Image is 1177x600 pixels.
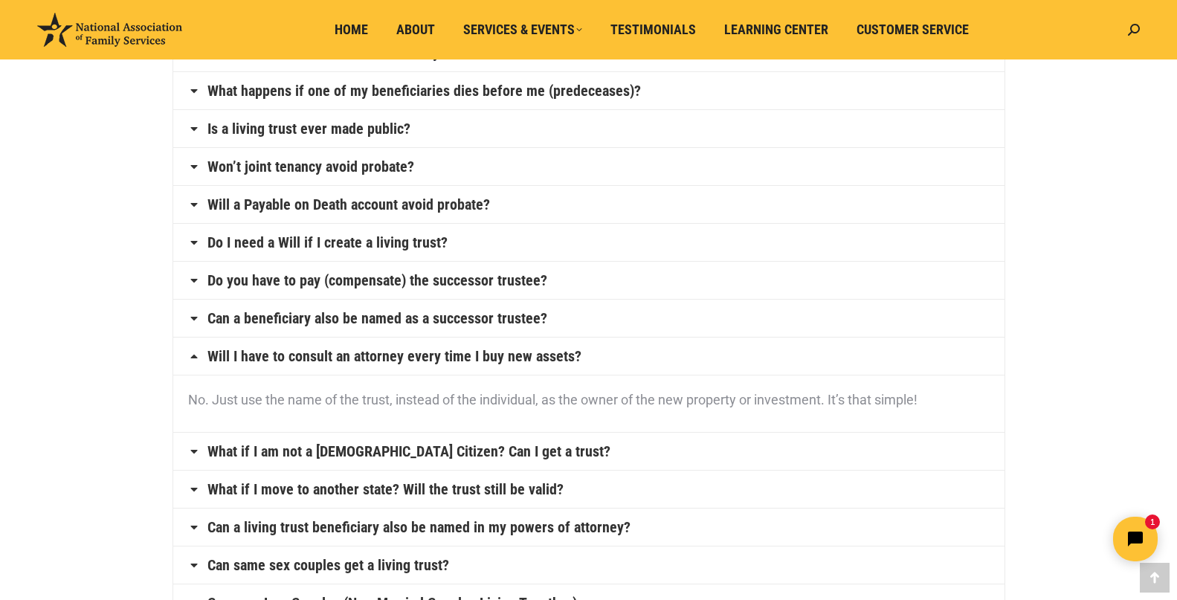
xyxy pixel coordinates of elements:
a: Testimonials [600,16,706,44]
span: Customer Service [857,22,969,38]
a: Can a living trust beneficiary also be named in my powers of attorney? [207,520,631,535]
a: Will a Payable on Death account avoid probate? [207,197,490,212]
iframe: Tidio Chat [915,504,1170,574]
span: Testimonials [610,22,696,38]
a: Can a minor be named as a beneficiary? [207,45,446,60]
a: About [386,16,445,44]
span: About [396,22,435,38]
a: Won’t joint tenancy avoid probate? [207,159,414,174]
a: What happens if one of my beneficiaries dies before me (predeceases)? [207,83,641,98]
a: Customer Service [846,16,979,44]
a: Is a living trust ever made public? [207,121,410,136]
a: What if I am not a [DEMOGRAPHIC_DATA] Citizen? Can I get a trust? [207,444,610,459]
img: National Association of Family Services [37,13,182,47]
a: Home [324,16,378,44]
a: Can a beneficiary also be named as a successor trustee? [207,311,547,326]
span: Learning Center [724,22,828,38]
p: No. Just use the name of the trust, instead of the individual, as the owner of the new property o... [188,387,990,413]
a: Learning Center [714,16,839,44]
a: Can same sex couples get a living trust? [207,558,449,572]
a: Will I have to consult an attorney every time I buy new assets? [207,349,581,364]
span: Services & Events [463,22,582,38]
span: Home [335,22,368,38]
a: What if I move to another state? Will the trust still be valid? [207,482,564,497]
a: Do you have to pay (compensate) the successor trustee? [207,273,547,288]
a: Do I need a Will if I create a living trust? [207,235,448,250]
